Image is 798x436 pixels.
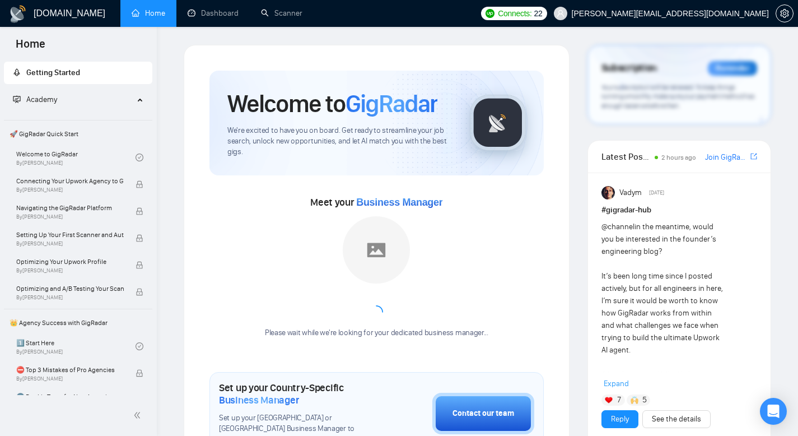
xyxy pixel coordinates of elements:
[498,7,531,20] span: Connects:
[16,375,124,382] span: By [PERSON_NAME]
[16,283,124,294] span: Optimizing and A/B Testing Your Scanner for Better Results
[601,150,652,164] span: Latest Posts from the GigRadar Community
[136,342,143,350] span: check-circle
[486,9,494,18] img: upwork-logo.png
[557,10,564,17] span: user
[601,204,757,216] h1: # gigradar-hub
[26,68,80,77] span: Getting Started
[708,61,757,76] div: Reminder
[136,369,143,377] span: lock
[16,187,124,193] span: By [PERSON_NAME]
[16,294,124,301] span: By [PERSON_NAME]
[310,196,442,208] span: Meet your
[136,180,143,188] span: lock
[16,256,124,267] span: Optimizing Your Upwork Profile
[261,8,302,18] a: searchScanner
[356,197,442,208] span: Business Manager
[619,187,642,199] span: Vadym
[346,89,437,119] span: GigRadar
[601,83,755,110] span: Your subscription will be renewed. To keep things running smoothly, make sure your payment method...
[16,391,124,402] span: 🌚 Rookie Traps for New Agencies
[5,312,151,334] span: 👑 Agency Success with GigRadar
[227,126,452,157] span: We're excited to have you on board. Get ready to streamline your job search, unlock new opportuni...
[534,7,543,20] span: 22
[133,410,144,421] span: double-left
[13,95,57,104] span: Academy
[604,379,629,388] span: Expand
[611,413,629,425] a: Reply
[16,240,124,247] span: By [PERSON_NAME]
[601,222,634,231] span: @channel
[219,382,376,406] h1: Set up your Country-Specific
[760,398,787,425] div: Open Intercom Messenger
[750,152,757,161] span: export
[136,261,143,269] span: lock
[4,62,152,84] li: Getting Started
[16,214,124,220] span: By [PERSON_NAME]
[136,207,143,215] span: lock
[9,5,27,23] img: logo
[705,151,748,164] a: Join GigRadar Slack Community
[605,396,613,404] img: ❤️
[601,186,615,200] img: Vadym
[601,410,638,428] button: Reply
[343,216,410,284] img: placeholder.png
[258,328,495,338] div: Please wait while we're looking for your dedicated business manager...
[617,395,621,406] span: 7
[13,68,21,76] span: rocket
[13,95,21,103] span: fund-projection-screen
[5,123,151,145] span: 🚀 GigRadar Quick Start
[652,413,701,425] a: See the details
[136,154,143,161] span: check-circle
[227,89,437,119] h1: Welcome to
[132,8,165,18] a: homeHome
[642,410,711,428] button: See the details
[136,234,143,242] span: lock
[16,364,124,375] span: ⛔ Top 3 Mistakes of Pro Agencies
[750,151,757,162] a: export
[649,188,664,198] span: [DATE]
[16,229,124,240] span: Setting Up Your First Scanner and Auto-Bidder
[631,396,638,404] img: 🙌
[219,394,299,406] span: Business Manager
[452,407,514,420] div: Contact our team
[776,9,794,18] a: setting
[601,59,657,78] span: Subscription
[7,36,54,59] span: Home
[16,202,124,214] span: Navigating the GigRadar Platform
[26,95,57,104] span: Academy
[16,145,136,170] a: Welcome to GigRadarBy[PERSON_NAME]
[642,395,647,406] span: 5
[368,304,384,320] span: loading
[776,9,793,18] span: setting
[470,95,526,151] img: gigradar-logo.png
[16,334,136,359] a: 1️⃣ Start HereBy[PERSON_NAME]
[16,267,124,274] span: By [PERSON_NAME]
[16,175,124,187] span: Connecting Your Upwork Agency to GigRadar
[136,288,143,296] span: lock
[432,393,534,434] button: Contact our team
[776,4,794,22] button: setting
[661,154,696,161] span: 2 hours ago
[188,8,239,18] a: dashboardDashboard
